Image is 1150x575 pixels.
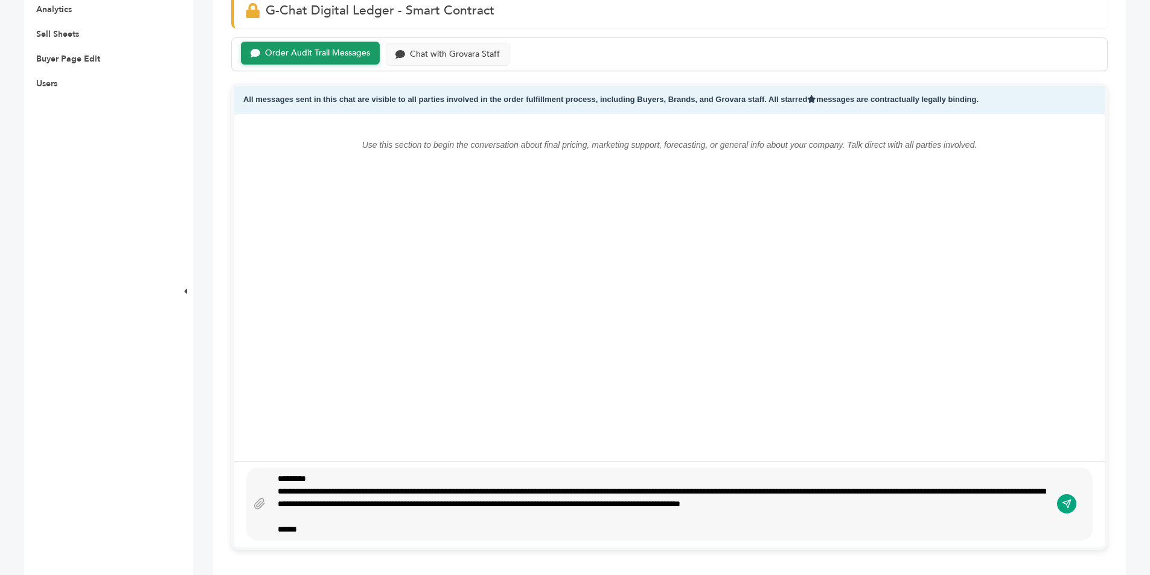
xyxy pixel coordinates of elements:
a: Users [36,78,57,89]
div: Order Audit Trail Messages [265,48,370,59]
a: Analytics [36,4,72,15]
span: G-Chat Digital Ledger - Smart Contract [266,2,494,19]
a: Buyer Page Edit [36,53,100,65]
a: Sell Sheets [36,28,79,40]
div: All messages sent in this chat are visible to all parties involved in the order fulfillment proce... [234,86,1105,113]
p: Use this section to begin the conversation about final pricing, marketing support, forecasting, o... [258,138,1081,152]
div: Chat with Grovara Staff [410,49,500,60]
